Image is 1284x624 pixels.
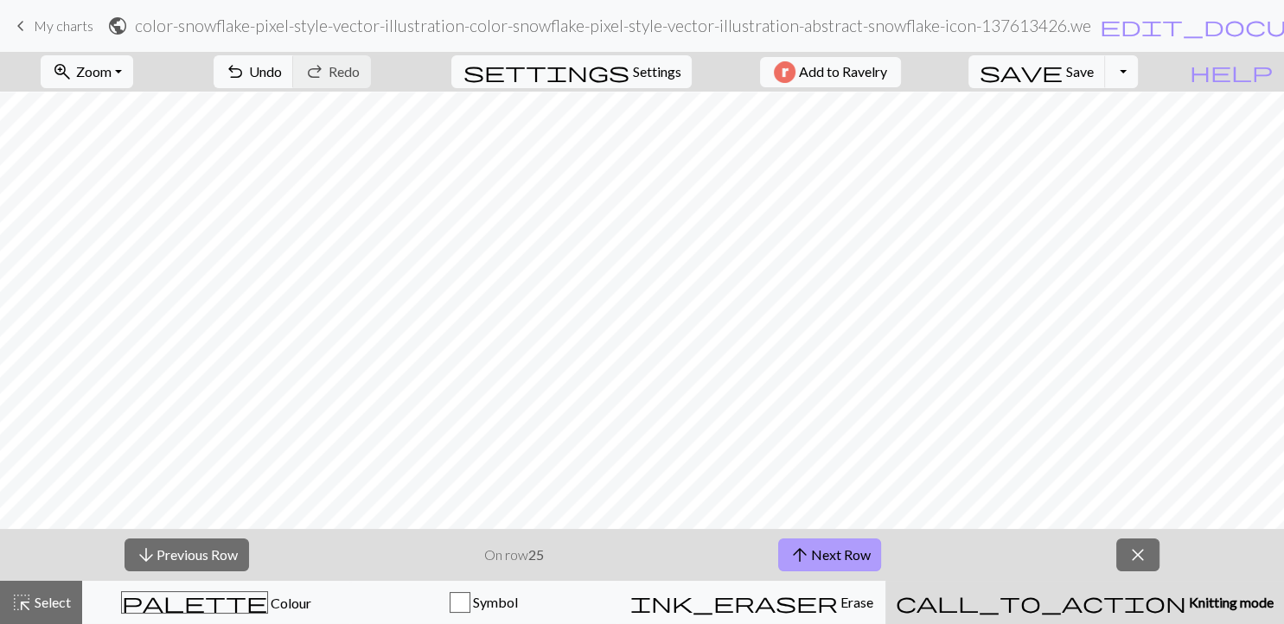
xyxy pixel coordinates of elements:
span: save [980,60,1063,84]
span: Zoom [76,63,112,80]
span: Select [32,594,71,610]
button: Symbol [350,581,618,624]
button: Zoom [41,55,133,88]
button: Add to Ravelry [760,57,901,87]
button: Undo [214,55,294,88]
span: keyboard_arrow_left [10,14,31,38]
p: On row [484,544,544,565]
span: arrow_downward [136,543,157,567]
strong: 25 [528,546,544,563]
button: SettingsSettings [451,55,692,88]
a: My charts [10,11,93,41]
span: Save [1066,63,1094,80]
span: Knitting mode [1186,594,1274,610]
span: zoom_in [52,60,73,84]
button: Next Row [778,538,881,571]
span: highlight_alt [11,590,32,614]
button: Knitting mode [885,581,1284,624]
span: settings [463,60,629,84]
span: ink_eraser [630,590,838,614]
button: Erase [617,581,885,624]
span: public [107,14,128,38]
button: Colour [82,581,350,624]
span: Undo [249,63,282,80]
button: Previous Row [125,538,249,571]
span: Colour [268,595,311,611]
span: call_to_action [896,590,1186,614]
span: arrow_upward [789,543,810,567]
i: Settings [463,61,629,82]
span: undo [225,60,246,84]
h2: color-snowflake-pixel-style-vector-illustration-color-snowflake-pixel-style-vector-illustration-a... [135,16,1092,35]
span: Erase [838,594,873,610]
button: Save [968,55,1106,88]
span: close [1127,543,1148,567]
span: palette [122,590,267,614]
span: Settings [632,61,680,82]
span: My charts [34,17,93,34]
span: Add to Ravelry [799,61,887,83]
span: Symbol [470,594,518,610]
span: help [1190,60,1273,84]
img: Ravelry [774,61,795,83]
